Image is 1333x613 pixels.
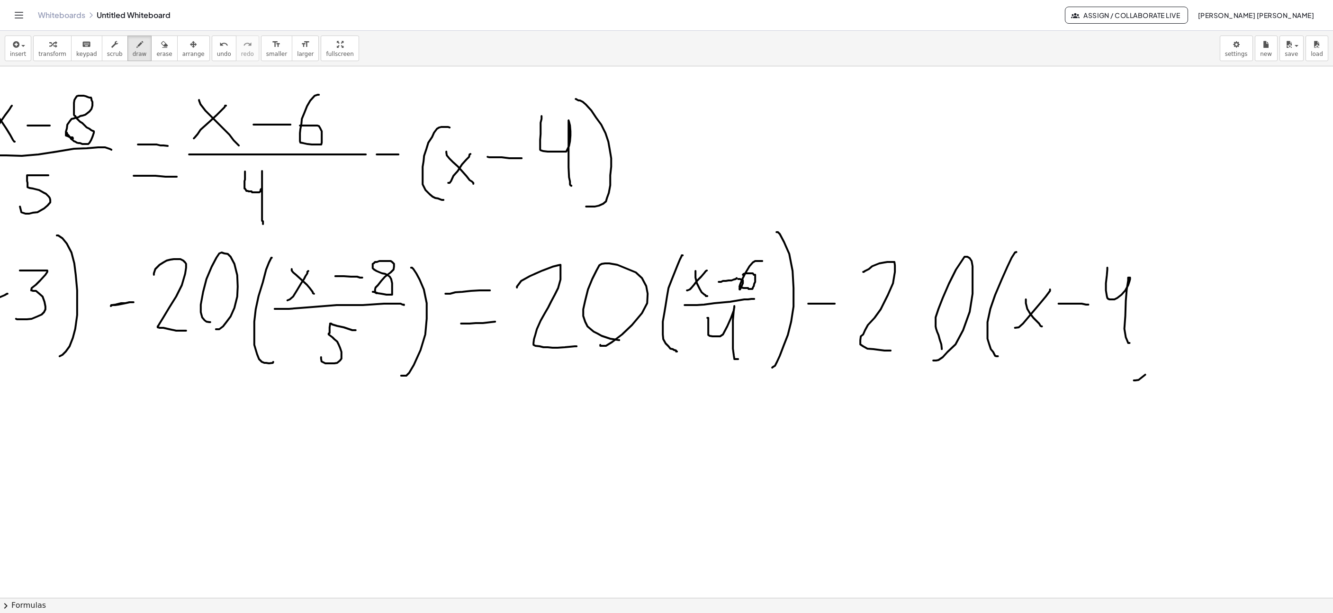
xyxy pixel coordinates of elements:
[1255,36,1278,61] button: new
[243,39,252,50] i: redo
[219,39,228,50] i: undo
[301,39,310,50] i: format_size
[292,36,319,61] button: format_sizelarger
[177,36,210,61] button: arrange
[272,39,281,50] i: format_size
[1073,11,1180,19] span: Assign / Collaborate Live
[151,36,177,61] button: erase
[1190,7,1322,24] button: [PERSON_NAME] [PERSON_NAME]
[1065,7,1189,24] button: Assign / Collaborate Live
[133,51,147,57] span: draw
[127,36,152,61] button: draw
[1260,51,1272,57] span: new
[326,51,353,57] span: fullscreen
[241,51,254,57] span: redo
[1220,36,1253,61] button: settings
[10,51,26,57] span: insert
[5,36,31,61] button: insert
[38,10,85,20] a: Whiteboards
[266,51,287,57] span: smaller
[1198,11,1314,19] span: [PERSON_NAME] [PERSON_NAME]
[11,8,27,23] button: Toggle navigation
[33,36,72,61] button: transform
[217,51,231,57] span: undo
[1311,51,1323,57] span: load
[261,36,292,61] button: format_sizesmaller
[107,51,123,57] span: scrub
[102,36,128,61] button: scrub
[1279,36,1304,61] button: save
[38,51,66,57] span: transform
[1306,36,1328,61] button: load
[1225,51,1248,57] span: settings
[71,36,102,61] button: keyboardkeypad
[156,51,172,57] span: erase
[76,51,97,57] span: keypad
[297,51,314,57] span: larger
[321,36,359,61] button: fullscreen
[182,51,205,57] span: arrange
[1285,51,1298,57] span: save
[212,36,236,61] button: undoundo
[82,39,91,50] i: keyboard
[236,36,259,61] button: redoredo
